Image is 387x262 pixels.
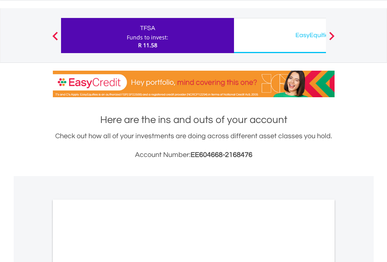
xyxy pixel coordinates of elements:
div: Funds to invest: [127,34,168,41]
button: Next [324,36,340,43]
h3: Account Number: [53,150,335,160]
span: R 11.58 [138,41,157,49]
h1: Here are the ins and outs of your account [53,113,335,127]
div: Check out how all of your investments are doing across different asset classes you hold. [53,131,335,160]
img: EasyCredit Promotion Banner [53,71,335,97]
div: TFSA [66,23,229,34]
button: Previous [47,36,63,43]
span: EE604668-2168476 [191,151,252,159]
